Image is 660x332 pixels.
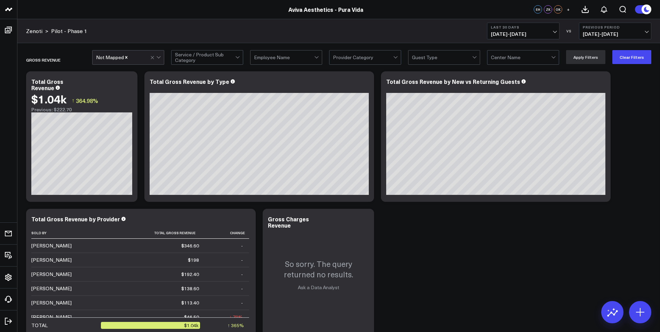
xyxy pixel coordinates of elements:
[72,96,74,105] span: ↑
[612,50,651,64] button: Clear Filters
[534,5,542,14] div: EH
[241,242,243,249] div: -
[491,25,556,29] b: Last 30 Days
[386,78,520,85] div: Total Gross Revenue by New vs Returning Guests
[564,5,572,14] button: +
[579,23,651,39] button: Previous Period[DATE]-[DATE]
[31,285,72,292] div: [PERSON_NAME]
[288,6,363,13] a: Aviva Aesthetics - Pura Vida
[31,107,132,112] div: Previous: $222.70
[31,215,120,223] div: Total Gross Revenue by Provider
[101,227,205,239] th: Total Gross Revenue
[31,256,72,263] div: [PERSON_NAME]
[491,31,556,37] span: [DATE] - [DATE]
[101,322,200,329] div: $1.04k
[270,259,367,279] p: So sorry. The query returned no results.
[188,256,199,263] div: $198
[31,78,63,92] div: Total Gross Revenue
[181,271,199,278] div: $192.40
[205,227,249,239] th: Change
[583,31,647,37] span: [DATE] - [DATE]
[31,93,66,105] div: $1.04k
[567,7,570,12] span: +
[51,27,87,35] a: Pilot - Phase 1
[583,25,647,29] b: Previous Period
[96,55,124,60] div: Not Mapped
[268,215,309,229] div: Gross Charges Revenue
[184,314,199,321] div: $46.50
[181,285,199,292] div: $138.60
[31,242,72,249] div: [PERSON_NAME]
[241,285,243,292] div: -
[31,322,48,329] div: TOTAL
[31,314,72,321] div: [PERSON_NAME]
[487,23,559,39] button: Last 30 Days[DATE]-[DATE]
[31,271,72,278] div: [PERSON_NAME]
[554,5,562,14] div: OK
[76,97,98,104] span: 364.98%
[124,55,129,60] div: Remove Not Mapped
[241,271,243,278] div: -
[181,242,199,249] div: $346.60
[31,299,72,306] div: [PERSON_NAME]
[229,314,243,321] div: ↓ 79%
[563,29,575,33] div: VS
[298,284,339,291] a: Ask a Data Analyst
[241,299,243,306] div: -
[26,27,48,35] div: >
[26,52,61,68] div: Gross Revenue
[150,78,229,85] div: Total Gross Revenue by Type
[566,50,605,64] button: Apply Filters
[181,299,199,306] div: $113.40
[228,322,244,329] div: ↑ 365%
[26,27,42,35] a: Zenoti
[241,256,243,263] div: -
[31,227,101,239] th: Sold By
[544,5,552,14] div: ZK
